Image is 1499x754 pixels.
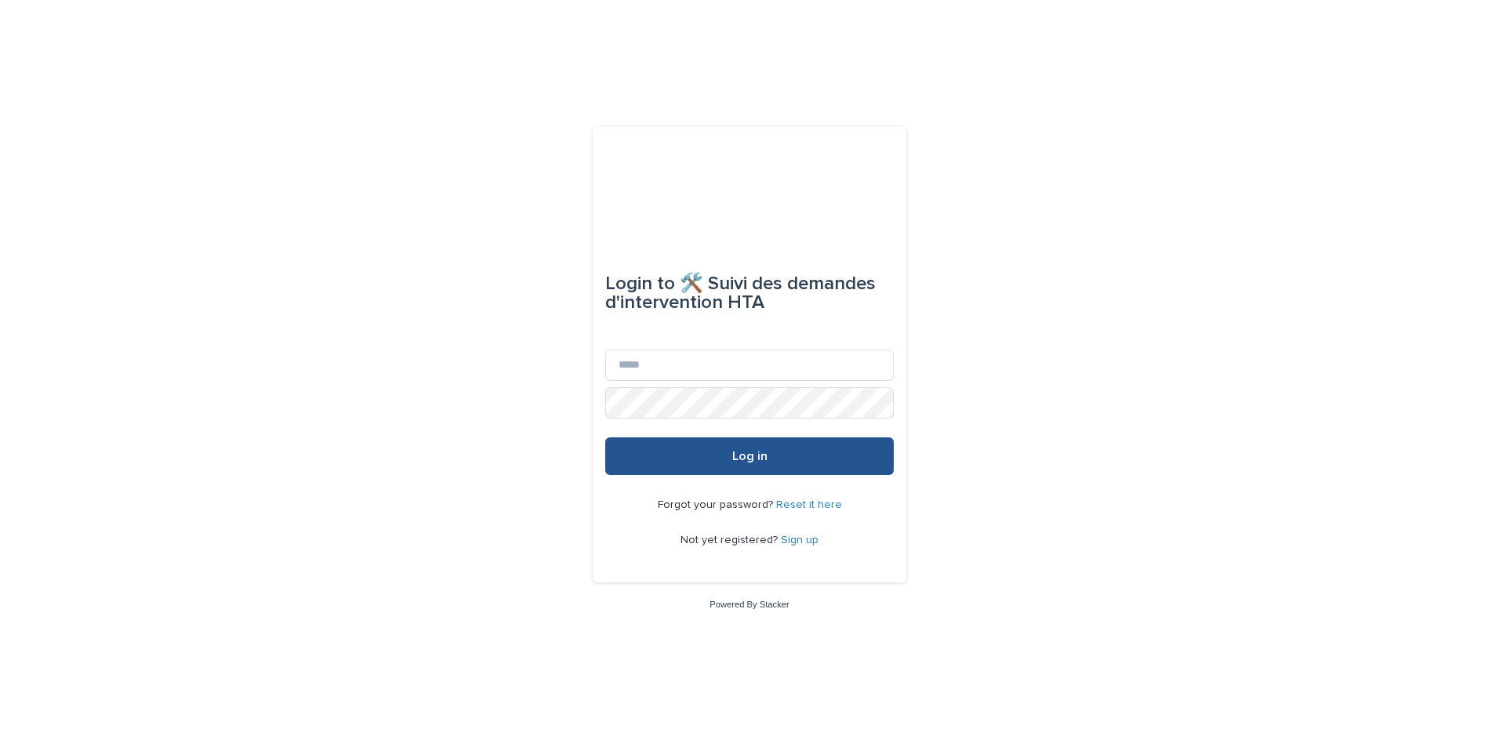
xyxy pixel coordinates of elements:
a: Reset it here [776,499,842,510]
span: Log in [732,450,768,462]
button: Log in [605,437,894,475]
a: Powered By Stacker [710,600,789,609]
div: 🛠️ Suivi des demandes d'intervention HTA [605,262,894,324]
span: Login to [605,274,675,293]
a: Sign up [781,535,818,546]
img: EFlGaIRiOEbp5xoNxufA [644,165,855,212]
span: Forgot your password? [658,499,776,510]
span: Not yet registered? [681,535,781,546]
